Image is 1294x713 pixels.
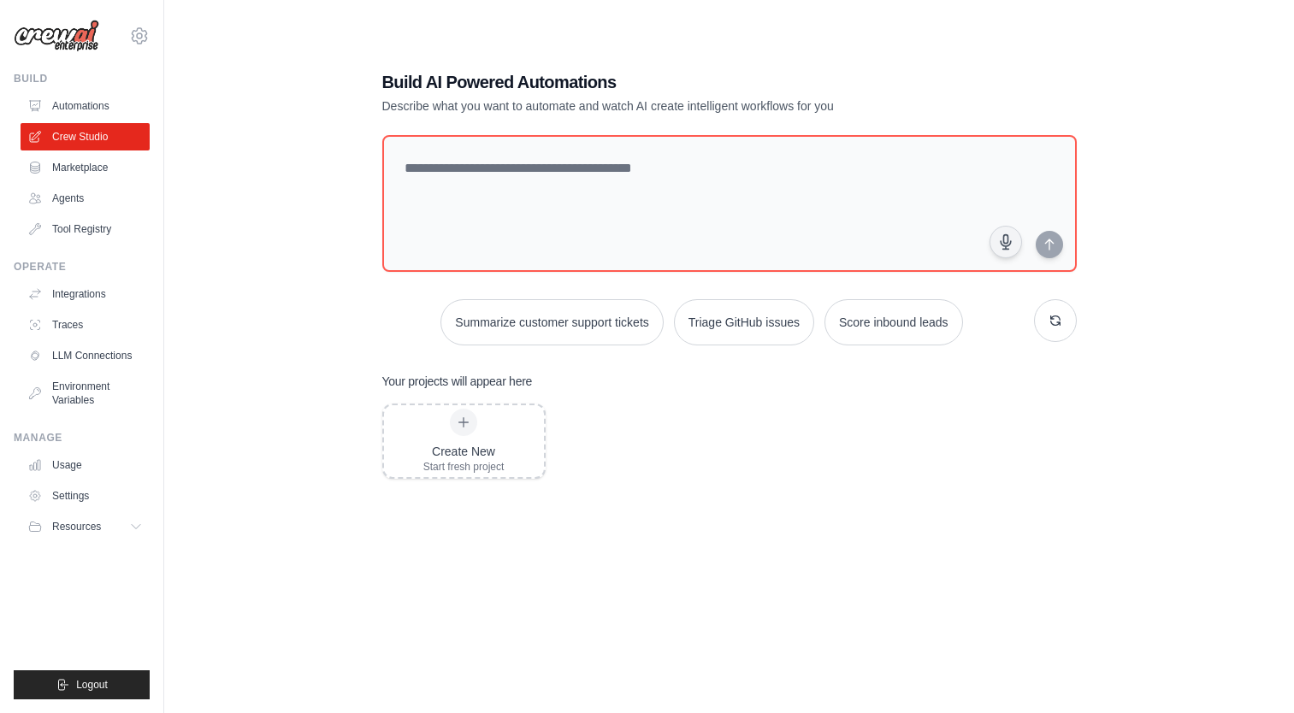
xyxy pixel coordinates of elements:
a: Integrations [21,280,150,308]
a: Agents [21,185,150,212]
button: Score inbound leads [824,299,963,345]
button: Get new suggestions [1034,299,1077,342]
button: Logout [14,670,150,699]
button: Click to speak your automation idea [990,226,1022,258]
a: Crew Studio [21,123,150,150]
div: Operate [14,260,150,274]
button: Triage GitHub issues [674,299,814,345]
div: Build [14,72,150,85]
button: Resources [21,513,150,540]
a: Traces [21,311,150,339]
img: Logo [14,20,99,52]
a: Usage [21,451,150,479]
div: Manage [14,431,150,445]
a: Marketplace [21,154,150,181]
a: Environment Variables [21,373,150,414]
a: Settings [21,482,150,510]
button: Summarize customer support tickets [440,299,663,345]
div: Create New [423,443,505,460]
a: LLM Connections [21,342,150,369]
h3: Your projects will appear here [382,373,533,390]
div: Start fresh project [423,460,505,474]
span: Resources [52,520,101,533]
a: Tool Registry [21,215,150,243]
p: Describe what you want to automate and watch AI create intelligent workflows for you [382,97,957,115]
h1: Build AI Powered Automations [382,70,957,94]
a: Automations [21,92,150,120]
span: Logout [76,678,108,692]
